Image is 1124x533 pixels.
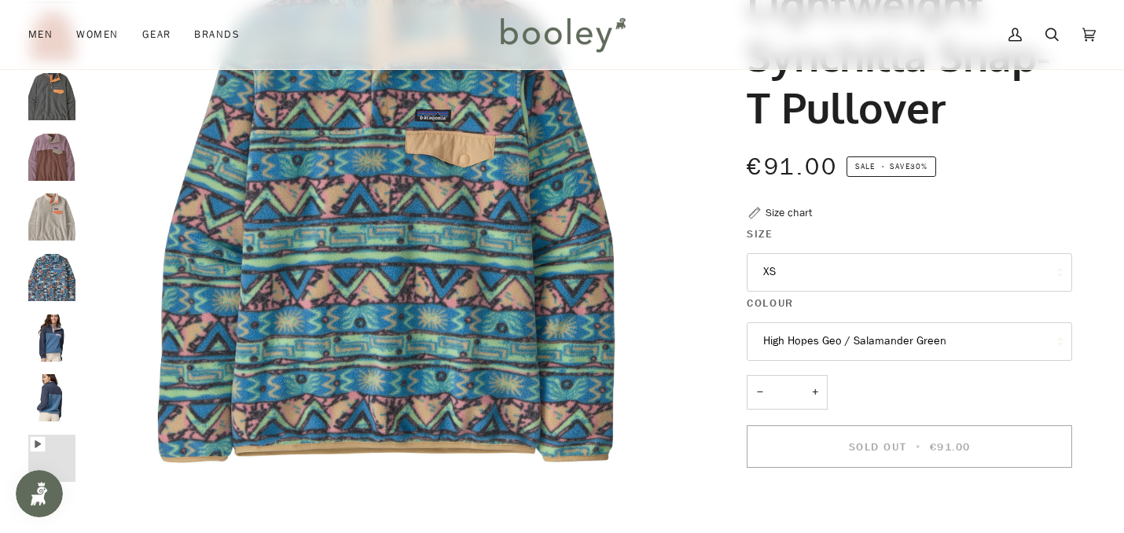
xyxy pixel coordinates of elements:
[194,27,240,42] span: Brands
[847,156,936,177] span: Save
[16,470,63,517] iframe: Button to open loyalty program pop-up
[766,204,812,221] div: Size chart
[855,160,875,172] span: Sale
[747,295,793,311] span: Colour
[747,425,1072,468] button: Sold Out • €91.00
[28,254,75,301] img: Patagonia Women's Lightweight Synchilla Snap-T Pullover Swallowtail Geo / Still Blue - Booley Galway
[28,374,75,421] img: Patagonia Women's Light Weight Synchilla Snap-T Pullover Utility Blue - Booley Galway
[849,439,906,454] span: Sold Out
[747,375,772,410] button: −
[930,439,971,454] span: €91.00
[28,435,75,482] img: Women's Light Weight Synchilla Snap-T Pullover - Booley Galway
[28,193,75,241] img: Patagonia Women's Lightweight Synchilla Snap-T Pullover Oatmeal Heather / Heirloom Peach - Booley...
[747,151,838,183] span: €91.00
[910,160,927,172] span: 30%
[911,439,926,454] span: •
[28,134,75,181] img: Patagonia Women's Lightweight Synchilla Snap-T Pullover Dulse Mauve - Booley Galway
[803,375,828,410] button: +
[747,375,828,410] input: Quantity
[747,322,1072,361] button: High Hopes Geo / Salamander Green
[494,12,631,57] img: Booley
[28,314,75,362] img: Patagonia Women's Light Weight Synchilla Snap-T Pullover Utility Blue - Booley Galway
[28,73,75,120] img: Patagonia Women's Lightweight Synchilla Snap-T Pullover Nickel / Vivid Apricot - Booley Galway
[76,27,118,42] span: Women
[28,27,53,42] span: Men
[142,27,171,42] span: Gear
[747,253,1072,292] button: XS
[877,160,890,172] em: •
[747,226,773,242] span: Size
